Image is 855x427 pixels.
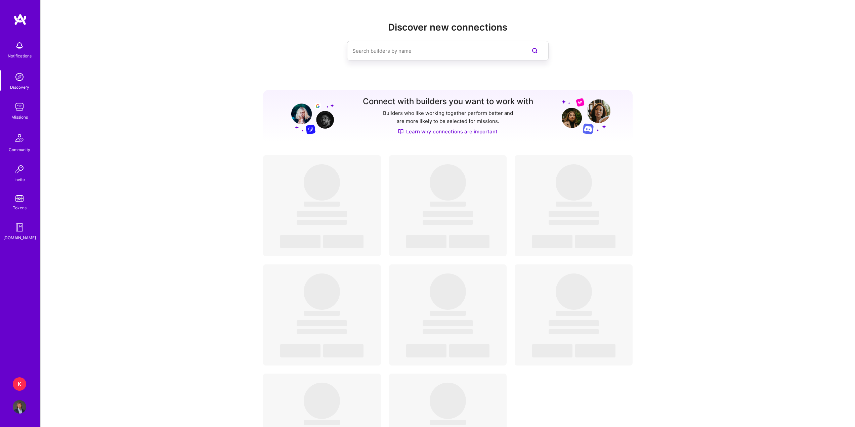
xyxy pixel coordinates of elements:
[304,273,340,310] span: ‌
[304,311,340,316] span: ‌
[532,344,572,357] span: ‌
[11,114,28,121] div: Missions
[449,235,489,248] span: ‌
[11,400,28,414] a: User Avatar
[532,235,572,248] span: ‌
[531,47,539,55] i: icon SearchPurple
[13,221,26,234] img: guide book
[575,235,615,248] span: ‌
[549,329,599,334] span: ‌
[562,98,610,134] img: Grow your network
[297,220,347,225] span: ‌
[430,311,466,316] span: ‌
[430,273,466,310] span: ‌
[352,42,516,59] input: Search builders by name
[406,235,446,248] span: ‌
[304,420,340,425] span: ‌
[10,84,29,91] div: Discovery
[430,383,466,419] span: ‌
[13,377,26,391] div: K
[8,52,32,59] div: Notifications
[263,22,633,33] h2: Discover new connections
[549,320,599,326] span: ‌
[285,97,334,134] img: Grow your network
[297,329,347,334] span: ‌
[556,164,592,201] span: ‌
[297,211,347,217] span: ‌
[13,400,26,414] img: User Avatar
[549,220,599,225] span: ‌
[556,202,592,207] span: ‌
[363,97,533,106] h3: Connect with builders you want to work with
[13,39,26,52] img: bell
[556,311,592,316] span: ‌
[13,13,27,26] img: logo
[398,128,498,135] a: Learn why connections are important
[15,195,24,202] img: tokens
[9,146,30,153] div: Community
[398,129,403,134] img: Discover
[423,220,473,225] span: ‌
[406,344,446,357] span: ‌
[13,204,27,211] div: Tokens
[297,320,347,326] span: ‌
[3,234,36,241] div: [DOMAIN_NAME]
[11,377,28,391] a: K
[575,344,615,357] span: ‌
[382,109,514,125] p: Builders who like working together perform better and are more likely to be selected for missions.
[13,163,26,176] img: Invite
[11,130,28,146] img: Community
[549,211,599,217] span: ‌
[14,176,25,183] div: Invite
[304,383,340,419] span: ‌
[280,235,320,248] span: ‌
[323,235,364,248] span: ‌
[449,344,489,357] span: ‌
[430,202,466,207] span: ‌
[13,100,26,114] img: teamwork
[430,420,466,425] span: ‌
[423,320,473,326] span: ‌
[304,164,340,201] span: ‌
[430,164,466,201] span: ‌
[423,329,473,334] span: ‌
[280,344,320,357] span: ‌
[323,344,364,357] span: ‌
[556,273,592,310] span: ‌
[13,70,26,84] img: discovery
[304,202,340,207] span: ‌
[423,211,473,217] span: ‌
